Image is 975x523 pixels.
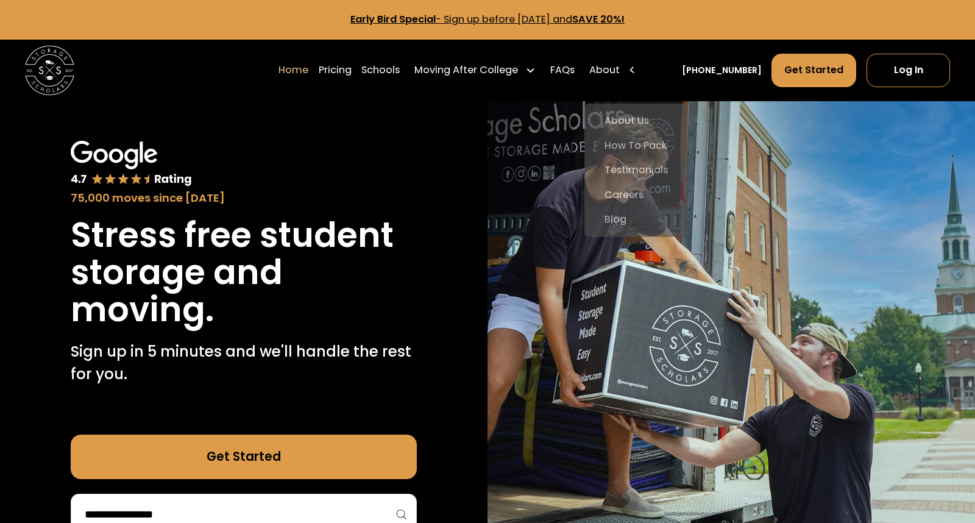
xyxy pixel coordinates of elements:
a: Pricing [319,53,352,88]
a: Testimonials [589,158,682,183]
a: Get Started [771,54,857,87]
a: Get Started [71,435,417,479]
a: Blog [589,207,682,232]
a: [PHONE_NUMBER] [682,64,762,77]
h1: Stress free student storage and moving. [71,216,417,329]
a: How To Pack [589,133,682,158]
div: About [589,63,620,77]
p: Sign up in 5 minutes and we'll handle the rest for you. [71,341,417,385]
strong: SAVE 20%! [572,12,625,26]
img: Google 4.7 star rating [71,141,192,187]
div: Moving After College [409,53,541,88]
strong: Early Bird Special [350,12,436,26]
a: Schools [361,53,400,88]
a: Early Bird Special- Sign up before [DATE] andSAVE 20%! [350,12,625,26]
a: Home [278,53,308,88]
a: Log In [867,54,951,87]
a: About Us [589,109,682,133]
div: 75,000 moves since [DATE] [71,190,417,206]
div: About [584,53,642,88]
img: Storage Scholars main logo [25,46,74,95]
a: FAQs [550,53,575,88]
a: Careers [589,183,682,208]
nav: About [584,104,687,237]
div: Moving After College [414,63,518,77]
